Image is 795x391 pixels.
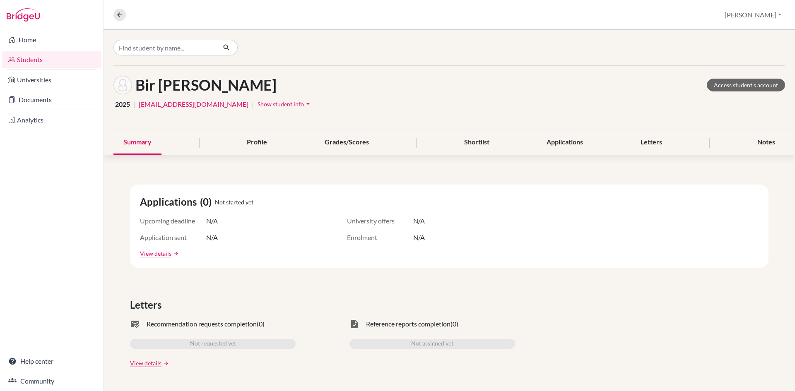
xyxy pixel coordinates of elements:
[161,360,169,366] a: arrow_forward
[411,339,453,349] span: Not assigned yet
[113,40,216,55] input: Find student by name...
[140,233,206,242] span: Application sent
[537,130,593,155] div: Applications
[215,198,253,206] span: Not started yet
[140,216,206,226] span: Upcoming deadline
[200,194,215,209] span: (0)
[347,233,413,242] span: Enrolment
[139,99,248,109] a: [EMAIL_ADDRESS][DOMAIN_NAME]
[130,297,165,312] span: Letters
[257,319,265,329] span: (0)
[2,72,101,88] a: Universities
[113,130,161,155] div: Summary
[190,339,236,349] span: Not requested yet
[304,100,312,108] i: arrow_drop_down
[206,233,218,242] span: N/A
[450,319,458,329] span: (0)
[252,99,254,109] span: |
[2,373,101,389] a: Community
[347,216,413,226] span: University offers
[631,130,672,155] div: Letters
[315,130,379,155] div: Grades/Scores
[135,76,277,94] h1: Bir [PERSON_NAME]
[721,7,785,23] button: [PERSON_NAME]
[171,251,179,257] a: arrow_forward
[2,91,101,108] a: Documents
[349,319,359,329] span: task
[140,249,171,258] a: View details
[113,76,132,94] img: Raghu Bir Shrestha's avatar
[2,31,101,48] a: Home
[454,130,499,155] div: Shortlist
[258,101,304,108] span: Show student info
[2,51,101,68] a: Students
[130,319,140,329] span: mark_email_read
[366,319,450,329] span: Reference reports completion
[130,359,161,367] a: View details
[206,216,218,226] span: N/A
[2,112,101,128] a: Analytics
[747,130,785,155] div: Notes
[133,99,135,109] span: |
[147,319,257,329] span: Recommendation requests completion
[413,233,425,242] span: N/A
[413,216,425,226] span: N/A
[237,130,277,155] div: Profile
[257,98,313,110] button: Show student infoarrow_drop_down
[7,8,40,22] img: Bridge-U
[115,99,130,109] span: 2025
[707,79,785,91] a: Access student's account
[140,194,200,209] span: Applications
[2,353,101,369] a: Help center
